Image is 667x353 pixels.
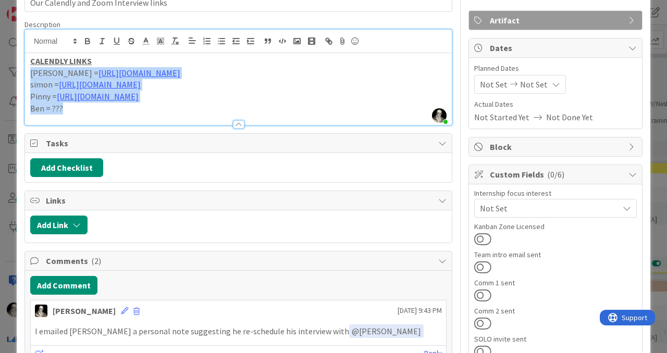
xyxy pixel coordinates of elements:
span: Links [46,194,433,207]
img: WS [35,305,47,317]
div: Team intro email sent [474,251,637,258]
a: [URL][DOMAIN_NAME] [57,91,139,102]
span: Block [490,141,623,153]
span: Not Set [480,202,619,215]
div: Internship focus interest [474,190,637,197]
div: Kanban Zone Licensed [474,223,637,230]
span: ( 0/6 ) [547,169,564,180]
p: Ben = ??? [30,103,447,115]
div: [PERSON_NAME] [53,305,116,317]
p: simon = [30,79,447,91]
u: CALENDLY LINKS [30,56,92,66]
span: Artifact [490,14,623,27]
span: Custom Fields [490,168,623,181]
button: Add Link [30,216,88,234]
span: Tasks [46,137,433,149]
span: Support [22,2,47,14]
span: Comments [46,255,433,267]
span: Description [24,20,60,29]
span: Not Done Yet [546,111,593,123]
p: Pinny = [30,91,447,103]
img: 5slRnFBaanOLW26e9PW3UnY7xOjyexml.jpeg [432,108,447,123]
a: [URL][DOMAIN_NAME] [59,79,141,90]
p: I emailed [PERSON_NAME] a personal note suggesting he re-schedule his interview with [35,324,442,338]
span: Not Started Yet [474,111,529,123]
span: Actual Dates [474,99,637,110]
button: Add Checklist [30,158,103,177]
span: ( 2 ) [91,256,101,266]
div: Comm 1 sent [474,279,637,286]
div: SOLO invite sent [474,335,637,343]
span: [DATE] 9:43 PM [398,305,442,316]
span: [PERSON_NAME] [352,326,421,336]
span: Dates [490,42,623,54]
span: Not Set [480,78,508,91]
p: [PERSON_NAME] = [30,67,447,79]
a: [URL][DOMAIN_NAME] [98,68,180,78]
span: Planned Dates [474,63,637,74]
span: Not Set [520,78,548,91]
span: @ [352,326,359,336]
button: Add Comment [30,276,97,295]
div: Comm 2 sent [474,307,637,314]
